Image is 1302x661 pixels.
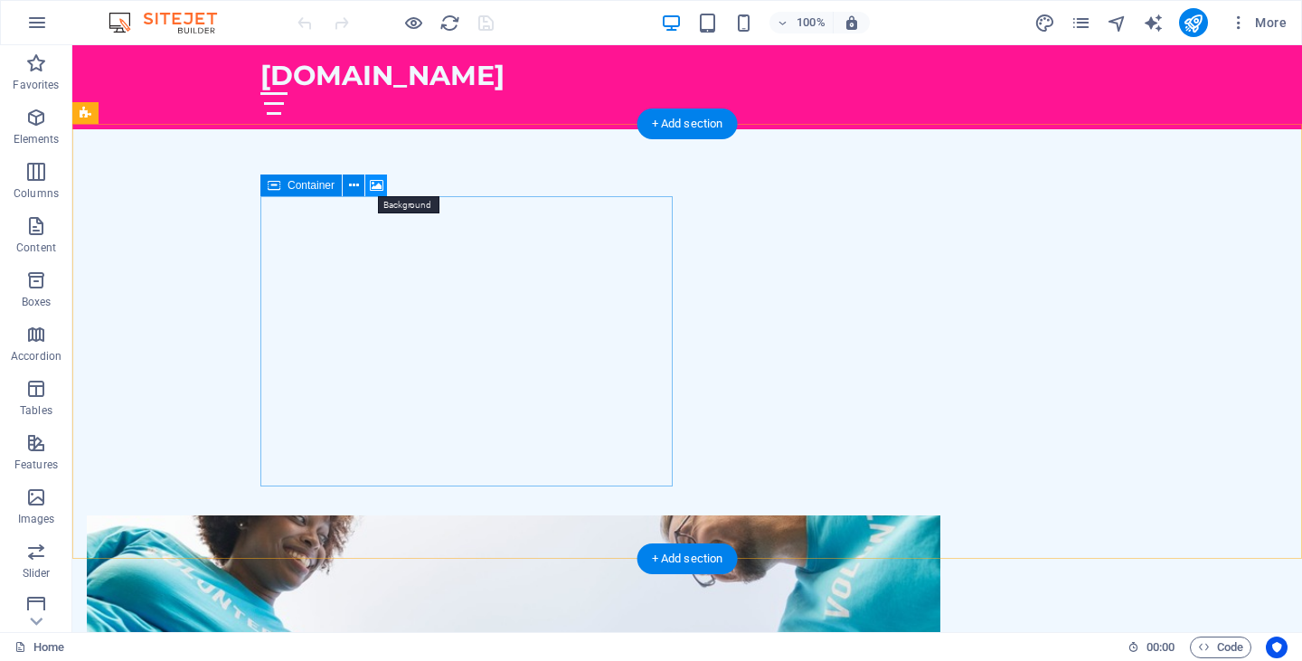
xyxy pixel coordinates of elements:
button: text_generator [1143,12,1165,33]
div: + Add section [637,109,738,139]
button: publish [1179,8,1208,37]
span: 00 00 [1146,637,1175,658]
button: reload [439,12,460,33]
i: Navigator [1107,13,1127,33]
button: design [1034,12,1056,33]
p: Features [14,458,58,472]
h6: Session time [1127,637,1175,658]
p: Accordion [11,349,61,364]
i: Publish [1183,13,1203,33]
div: + Add section [637,543,738,574]
button: 100% [769,12,834,33]
span: : [1159,640,1162,654]
p: Tables [20,403,52,418]
span: Code [1198,637,1243,658]
i: On resize automatically adjust zoom level to fit chosen device. [844,14,860,31]
span: More [1230,14,1287,32]
button: pages [1071,12,1092,33]
button: Click here to leave preview mode and continue editing [402,12,424,33]
i: Pages (Ctrl+Alt+S) [1071,13,1091,33]
button: navigator [1107,12,1128,33]
p: Boxes [22,295,52,309]
button: Usercentrics [1266,637,1288,658]
mark: Background [378,196,439,213]
p: Favorites [13,78,59,92]
p: Images [18,512,55,526]
p: Elements [14,132,60,146]
p: Columns [14,186,59,201]
i: AI Writer [1143,13,1164,33]
a: Click to cancel selection. Double-click to open Pages [14,637,64,658]
img: Editor Logo [104,12,240,33]
i: Reload page [439,13,460,33]
button: More [1222,8,1294,37]
p: Content [16,241,56,255]
i: Design (Ctrl+Alt+Y) [1034,13,1055,33]
p: Slider [23,566,51,581]
button: Code [1190,637,1251,658]
span: Container [288,180,335,191]
h6: 100% [797,12,826,33]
